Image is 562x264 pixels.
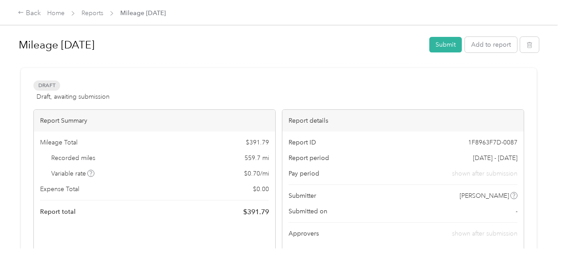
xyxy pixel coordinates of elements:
[18,8,41,19] div: Back
[468,138,517,147] span: 1F8963F7D-0087
[452,230,517,237] span: shown after submission
[473,153,517,163] span: [DATE] - [DATE]
[289,191,316,200] span: Submitter
[289,153,329,163] span: Report period
[244,153,269,163] span: 559.7 mi
[19,34,423,56] h1: Mileage 9-29-25
[452,169,517,178] span: shown after submission
[40,184,79,194] span: Expense Total
[243,207,269,217] span: $ 391.79
[81,9,103,17] a: Reports
[429,37,462,52] button: Submit
[34,110,275,132] div: Report Summary
[37,92,110,101] span: Draft, awaiting submission
[51,153,95,163] span: Recorded miles
[289,229,319,238] span: Approvers
[40,207,76,216] span: Report total
[289,138,316,147] span: Report ID
[460,191,509,200] span: [PERSON_NAME]
[512,214,562,264] iframe: Everlance-gr Chat Button Frame
[51,169,95,178] span: Variable rate
[33,80,60,91] span: Draft
[516,207,517,216] span: -
[40,138,77,147] span: Mileage Total
[465,37,517,52] button: Add to report
[282,110,524,132] div: Report details
[289,207,327,216] span: Submitted on
[253,184,269,194] span: $ 0.00
[244,169,269,178] span: $ 0.70 / mi
[47,9,65,17] a: Home
[120,8,166,18] span: Mileage [DATE]
[246,138,269,147] span: $ 391.79
[289,169,319,178] span: Pay period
